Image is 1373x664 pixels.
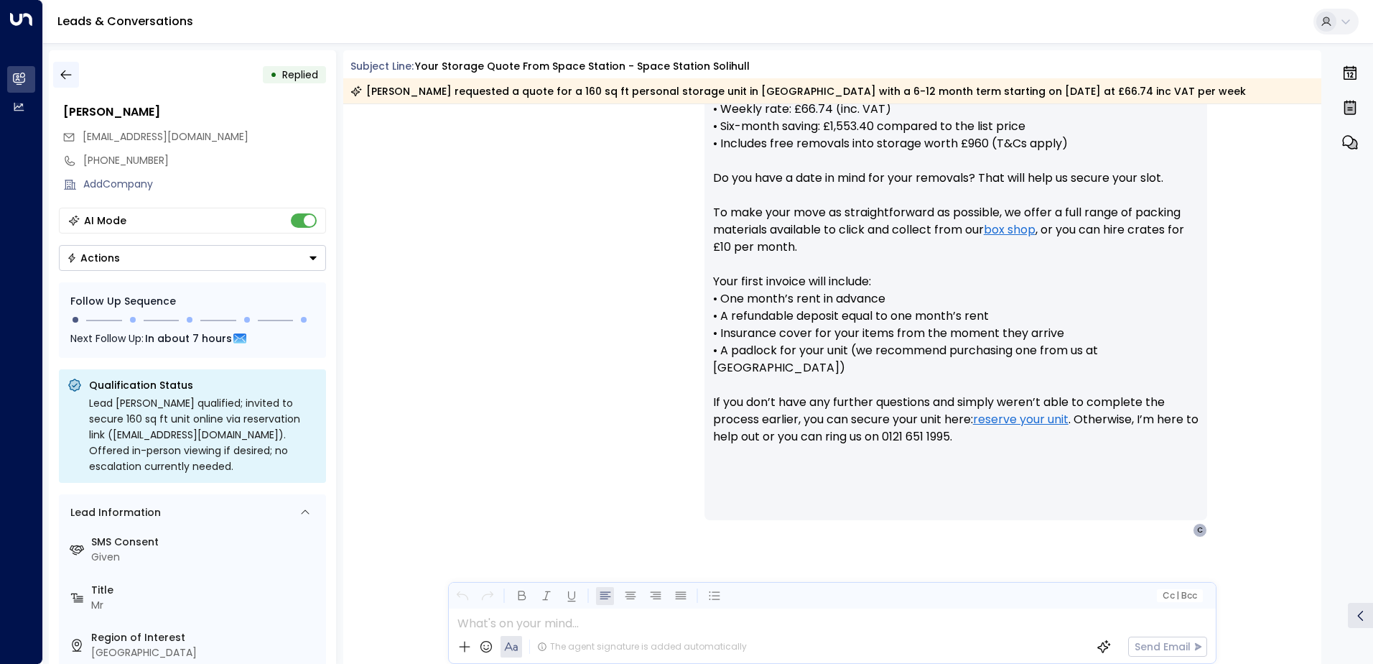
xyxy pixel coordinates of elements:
[83,177,326,192] div: AddCompany
[70,331,315,346] div: Next Follow Up:
[1162,591,1196,601] span: Cc Bcc
[270,62,277,88] div: •
[415,59,750,74] div: Your storage quote from Space Station - Space Station Solihull
[1156,589,1202,603] button: Cc|Bcc
[91,598,320,613] div: Mr
[59,245,326,271] div: Button group with a nested menu
[83,129,248,144] span: [EMAIL_ADDRESS][DOMAIN_NAME]
[537,640,747,653] div: The agent signature is added automatically
[70,294,315,309] div: Follow Up Sequence
[63,103,326,121] div: [PERSON_NAME]
[1193,523,1207,538] div: C
[89,378,317,392] p: Qualification Status
[453,587,471,605] button: Undo
[478,587,496,605] button: Redo
[984,221,1035,239] a: box shop
[350,59,414,73] span: Subject Line:
[89,395,317,474] div: Lead [PERSON_NAME] qualified; invited to secure 160 sq ft unit online via reservation link ([EMAI...
[973,411,1069,428] a: reserve your unit
[350,84,1246,98] div: [PERSON_NAME] requested a quote for a 160 sq ft personal storage unit in [GEOGRAPHIC_DATA] with a...
[91,550,320,565] div: Given
[1176,591,1179,601] span: |
[83,129,248,144] span: clivehallifax@gmail.com
[91,630,320,645] label: Region of Interest
[282,68,318,82] span: Replied
[65,505,161,520] div: Lead Information
[84,213,126,228] div: AI Mode
[57,13,193,29] a: Leads & Conversations
[713,32,1199,463] p: Hi [PERSON_NAME], Here’s your quote for the 160 sq ft storage unit at our Solihull store: • Weekl...
[145,331,232,346] span: In about 7 hours
[91,583,320,598] label: Title
[91,535,320,550] label: SMS Consent
[83,153,326,168] div: [PHONE_NUMBER]
[91,645,320,660] div: [GEOGRAPHIC_DATA]
[59,245,326,271] button: Actions
[67,252,120,264] div: Actions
